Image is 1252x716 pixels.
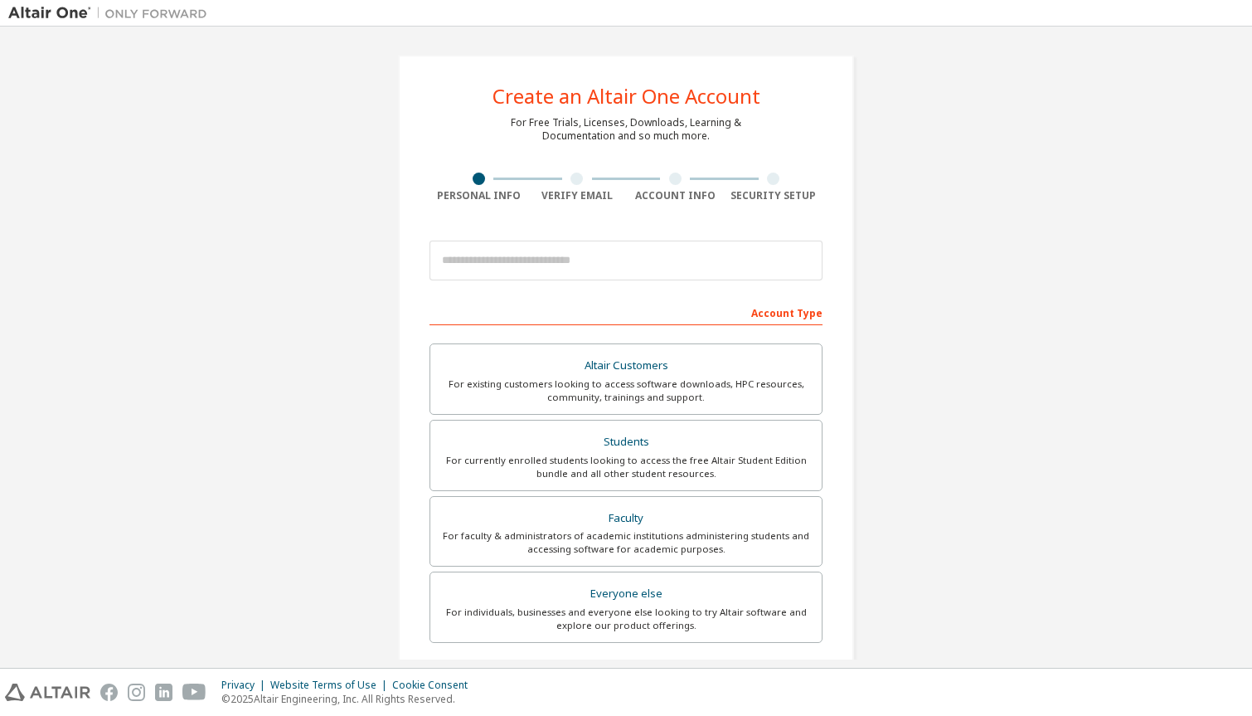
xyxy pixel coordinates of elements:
[221,692,478,706] p: © 2025 Altair Engineering, Inc. All Rights Reserved.
[440,507,812,530] div: Faculty
[182,684,206,701] img: youtube.svg
[626,189,725,202] div: Account Info
[440,529,812,556] div: For faculty & administrators of academic institutions administering students and accessing softwa...
[392,679,478,692] div: Cookie Consent
[493,86,760,106] div: Create an Altair One Account
[5,684,90,701] img: altair_logo.svg
[270,679,392,692] div: Website Terms of Use
[8,5,216,22] img: Altair One
[155,684,172,701] img: linkedin.svg
[440,454,812,480] div: For currently enrolled students looking to access the free Altair Student Edition bundle and all ...
[440,377,812,404] div: For existing customers looking to access software downloads, HPC resources, community, trainings ...
[528,189,627,202] div: Verify Email
[511,116,741,143] div: For Free Trials, Licenses, Downloads, Learning & Documentation and so much more.
[440,431,812,454] div: Students
[100,684,118,701] img: facebook.svg
[440,354,812,377] div: Altair Customers
[725,189,823,202] div: Security Setup
[221,679,270,692] div: Privacy
[440,606,812,632] div: For individuals, businesses and everyone else looking to try Altair software and explore our prod...
[429,189,528,202] div: Personal Info
[440,582,812,606] div: Everyone else
[429,299,823,325] div: Account Type
[128,684,145,701] img: instagram.svg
